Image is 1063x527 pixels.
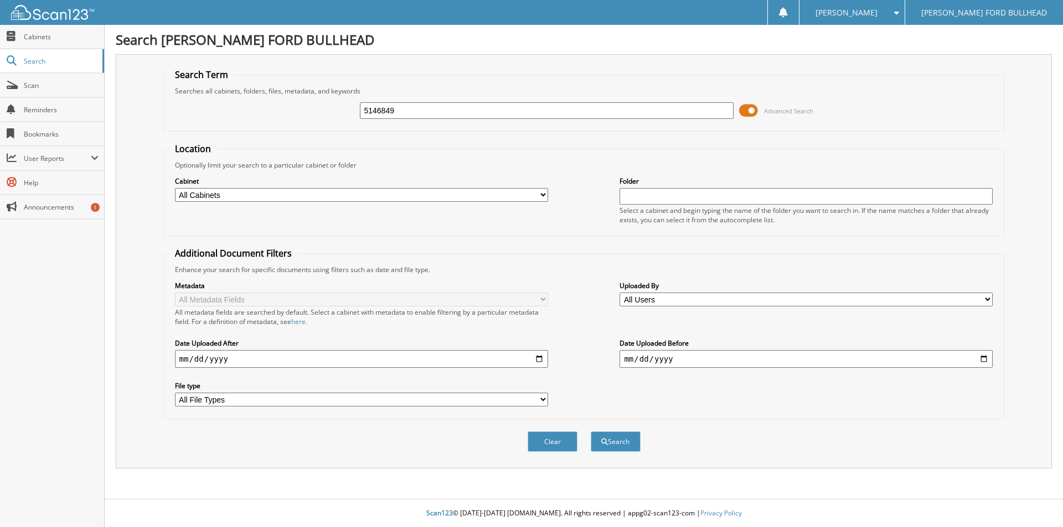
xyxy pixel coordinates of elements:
[528,431,577,452] button: Clear
[1008,474,1063,527] iframe: Chat Widget
[169,265,999,274] div: Enhance your search for specific documents using filters such as date and file type.
[91,203,100,212] div: 1
[169,69,234,81] legend: Search Term
[24,202,99,212] span: Announcements
[169,143,216,155] legend: Location
[921,9,1047,16] span: [PERSON_NAME] FORD BULLHEAD
[591,431,641,452] button: Search
[175,381,548,390] label: File type
[24,129,99,139] span: Bookmarks
[24,56,97,66] span: Search
[105,500,1063,527] div: © [DATE]-[DATE] [DOMAIN_NAME]. All rights reserved | appg02-scan123-com |
[620,350,993,368] input: end
[764,107,813,115] span: Advanced Search
[24,81,99,90] span: Scan
[175,281,548,290] label: Metadata
[11,5,94,20] img: scan123-logo-white.svg
[175,350,548,368] input: start
[24,32,99,41] span: Cabinets
[24,154,91,163] span: User Reports
[620,281,993,290] label: Uploaded By
[700,508,742,518] a: Privacy Policy
[175,307,548,326] div: All metadata fields are searched by default. Select a cabinet with metadata to enable filtering b...
[175,338,548,348] label: Date Uploaded After
[291,317,306,326] a: here
[24,105,99,114] span: Reminders
[169,247,297,259] legend: Additional Document Filters
[620,206,993,225] div: Select a cabinet and begin typing the name of the folder you want to search in. If the name match...
[816,9,878,16] span: [PERSON_NAME]
[24,178,99,187] span: Help
[116,30,1052,49] h1: Search [PERSON_NAME] FORD BULLHEAD
[620,176,993,186] label: Folder
[169,160,999,170] div: Optionally limit your search to a particular cabinet or folder
[620,338,993,348] label: Date Uploaded Before
[175,176,548,186] label: Cabinet
[426,508,453,518] span: Scan123
[169,86,999,96] div: Searches all cabinets, folders, files, metadata, and keywords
